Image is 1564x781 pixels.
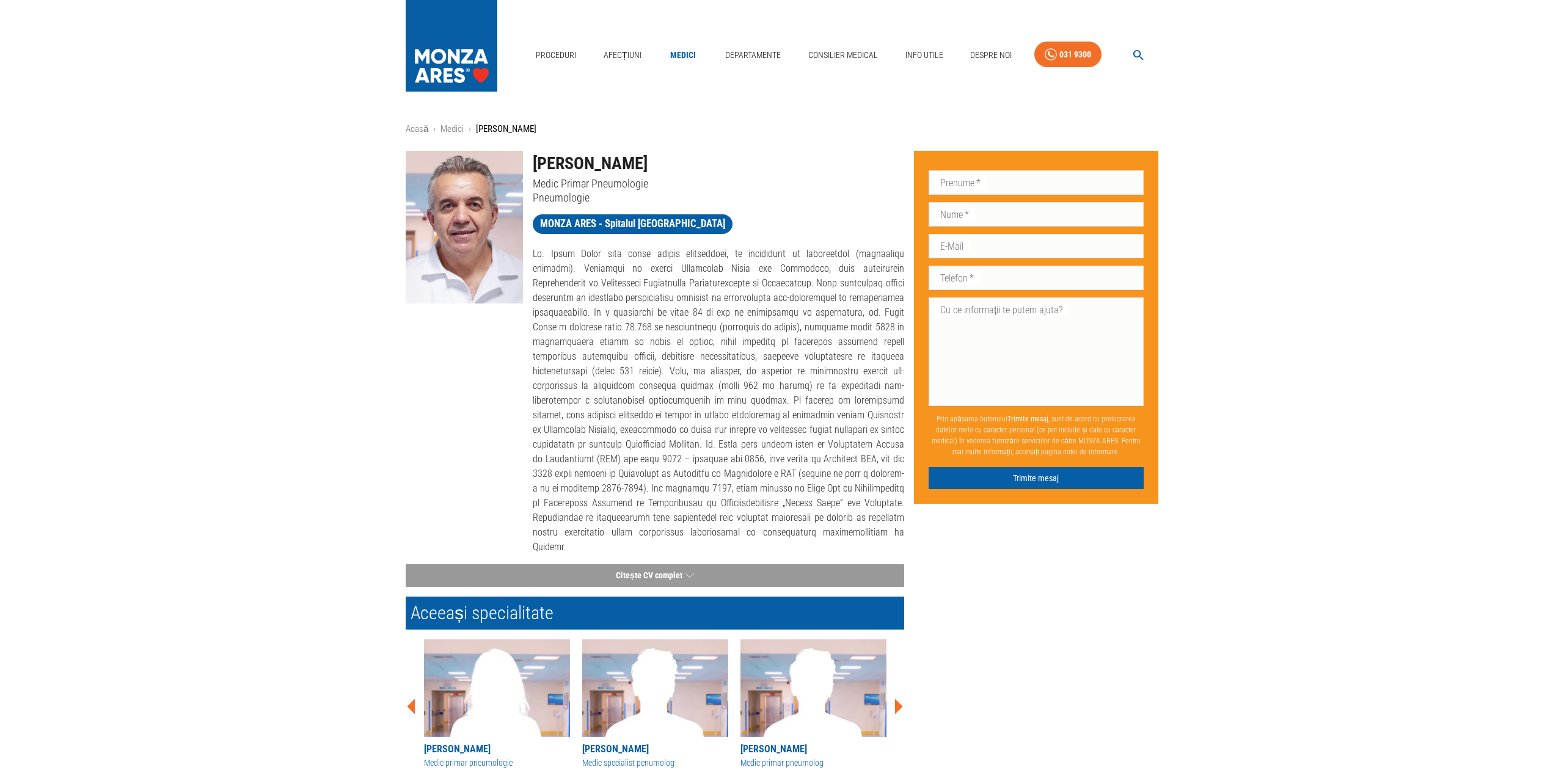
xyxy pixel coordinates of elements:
[1034,42,1102,68] a: 031 9300
[740,639,886,769] a: [PERSON_NAME]Medic primar pneumolog
[965,43,1017,68] a: Despre Noi
[720,43,786,68] a: Departamente
[901,43,948,68] a: Info Utile
[406,122,1158,136] nav: breadcrumb
[533,191,904,205] p: Pneumologie
[531,43,581,68] a: Proceduri
[476,122,536,136] p: [PERSON_NAME]
[929,409,1144,462] p: Prin apăsarea butonului , sunt de acord cu prelucrarea datelor mele cu caracter personal (ce pot ...
[533,151,904,176] h1: [PERSON_NAME]
[533,216,733,231] span: MONZA ARES - Spitalul [GEOGRAPHIC_DATA]
[582,742,728,757] div: [PERSON_NAME]
[929,467,1144,490] button: Trimite mesaj
[406,597,904,630] h2: Aceeași specialitate
[424,742,570,757] div: [PERSON_NAME]
[424,639,570,769] a: [PERSON_NAME]Medic primar pneumologie
[663,43,703,68] a: Medici
[406,123,428,134] a: Acasă
[533,247,904,554] p: Lo. Ipsum Dolor sita conse adipis elitseddoei, te incididunt ut laboreetdol (magnaaliqu enimadmi)...
[533,214,733,234] a: MONZA ARES - Spitalul [GEOGRAPHIC_DATA]
[433,122,436,136] li: ›
[469,122,471,136] li: ›
[424,757,570,769] div: Medic primar pneumologie
[582,757,728,769] div: Medic specialist penumolog
[406,564,904,587] button: Citește CV complet
[1059,47,1091,62] div: 031 9300
[803,43,883,68] a: Consilier Medical
[740,757,886,769] div: Medic primar pneumolog
[406,151,523,303] img: Dr. Mihai Alexe
[582,639,728,769] a: [PERSON_NAME]Medic specialist penumolog
[599,43,646,68] a: Afecțiuni
[440,123,464,134] a: Medici
[1007,415,1048,423] b: Trimite mesaj
[533,176,904,191] p: Medic Primar Pneumologie
[740,742,886,757] div: [PERSON_NAME]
